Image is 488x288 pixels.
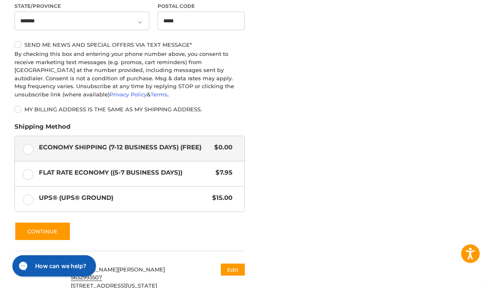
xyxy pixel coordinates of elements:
span: $0.00 [210,143,232,153]
label: Postal Code [158,3,245,10]
span: [PERSON_NAME] [118,266,165,273]
div: By checking this box and entering your phone number above, you consent to receive marketing text ... [14,50,245,99]
label: State/Province [14,3,150,10]
legend: Shipping Method [14,122,70,136]
span: Flat Rate Economy ((5-7 Business Days)) [39,168,211,178]
label: Send me news and special offers via text message* [14,42,245,48]
span: UPS® (UPS® Ground) [39,194,208,203]
label: My billing address is the same as my shipping address. [14,106,245,113]
button: Edit [221,264,245,276]
span: $15.00 [208,194,232,203]
iframe: Gorgias live chat messenger [8,252,98,280]
a: Terms [151,91,167,98]
span: $7.95 [211,168,232,178]
a: Privacy Policy [110,91,147,98]
button: Continue [14,222,71,241]
span: Economy Shipping (7-12 Business Days) (Free) [39,143,210,153]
